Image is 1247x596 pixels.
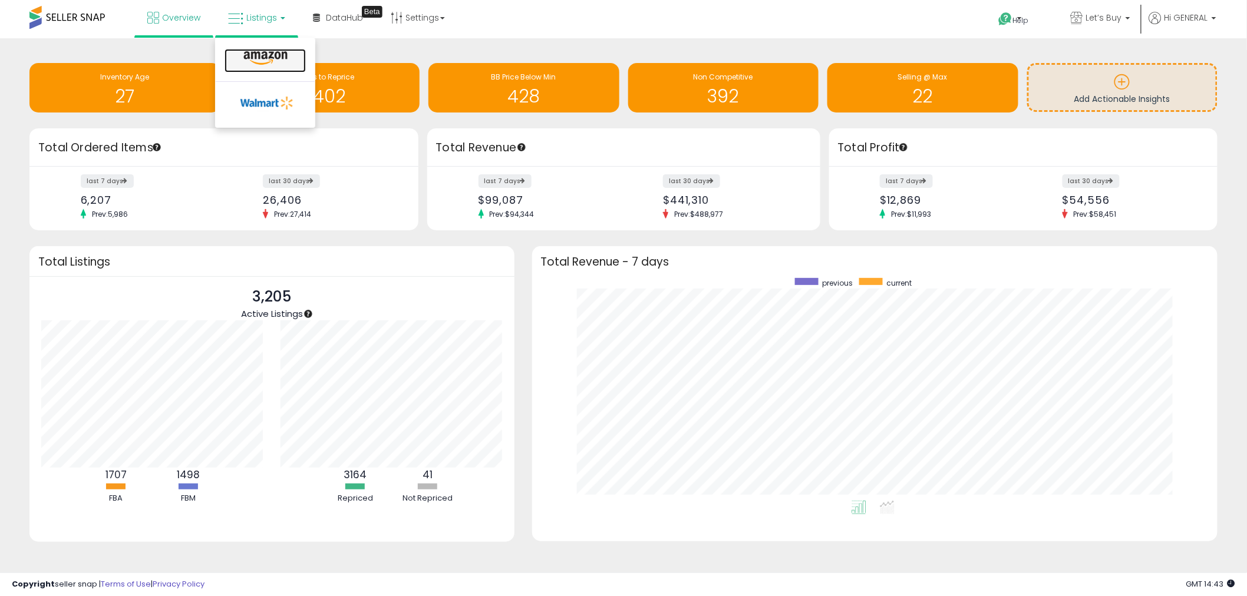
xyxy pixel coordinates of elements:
[827,63,1018,112] a: Selling @ Max 22
[392,493,463,504] div: Not Repriced
[1029,65,1216,110] a: Add Actionable Insights
[434,87,613,106] h1: 428
[81,194,215,206] div: 6,207
[263,174,320,188] label: last 30 days
[1149,12,1216,38] a: Hi GENERAL
[303,309,314,319] div: Tooltip anchor
[436,140,811,156] h3: Total Revenue
[880,174,933,188] label: last 7 days
[38,140,410,156] h3: Total Ordered Items
[491,72,556,82] span: BB Price Below Min
[628,63,819,112] a: Non Competitive 392
[100,72,149,82] span: Inventory Age
[1086,12,1122,24] span: Let’s Buy
[38,257,506,266] h3: Total Listings
[29,63,220,112] a: Inventory Age 27
[1068,209,1123,219] span: Prev: $58,451
[295,72,354,82] span: Needs to Reprice
[428,63,619,112] a: BB Price Below Min 428
[833,87,1012,106] h1: 22
[663,174,720,188] label: last 30 days
[998,12,1013,27] i: Get Help
[1063,194,1197,206] div: $54,556
[1186,578,1235,590] span: 2025-10-9 14:43 GMT
[663,194,799,206] div: $441,310
[246,12,277,24] span: Listings
[1074,93,1170,105] span: Add Actionable Insights
[235,87,414,106] h1: 2402
[634,87,813,106] h1: 392
[1013,15,1029,25] span: Help
[101,578,151,590] a: Terms of Use
[86,209,134,219] span: Prev: 5,986
[484,209,540,219] span: Prev: $94,344
[241,307,303,320] span: Active Listings
[479,194,615,206] div: $99,087
[898,142,909,153] div: Tooltip anchor
[838,140,1209,156] h3: Total Profit
[479,174,532,188] label: last 7 days
[1164,12,1208,24] span: Hi GENERAL
[105,468,127,482] b: 1707
[1063,174,1120,188] label: last 30 days
[344,468,367,482] b: 3164
[81,174,134,188] label: last 7 days
[362,6,382,18] div: Tooltip anchor
[885,209,937,219] span: Prev: $11,993
[263,194,397,206] div: 26,406
[694,72,753,82] span: Non Competitive
[153,493,224,504] div: FBM
[516,142,527,153] div: Tooltip anchor
[35,87,215,106] h1: 27
[898,72,948,82] span: Selling @ Max
[268,209,317,219] span: Prev: 27,414
[81,493,151,504] div: FBA
[823,278,853,288] span: previous
[177,468,200,482] b: 1498
[668,209,729,219] span: Prev: $488,977
[326,12,363,24] span: DataHub
[151,142,162,153] div: Tooltip anchor
[320,493,391,504] div: Repriced
[241,286,303,308] p: 3,205
[423,468,433,482] b: 41
[12,579,204,590] div: seller snap | |
[229,63,420,112] a: Needs to Reprice 2402
[541,257,1209,266] h3: Total Revenue - 7 days
[880,194,1014,206] div: $12,869
[989,3,1052,38] a: Help
[162,12,200,24] span: Overview
[887,278,912,288] span: current
[12,578,55,590] strong: Copyright
[153,578,204,590] a: Privacy Policy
